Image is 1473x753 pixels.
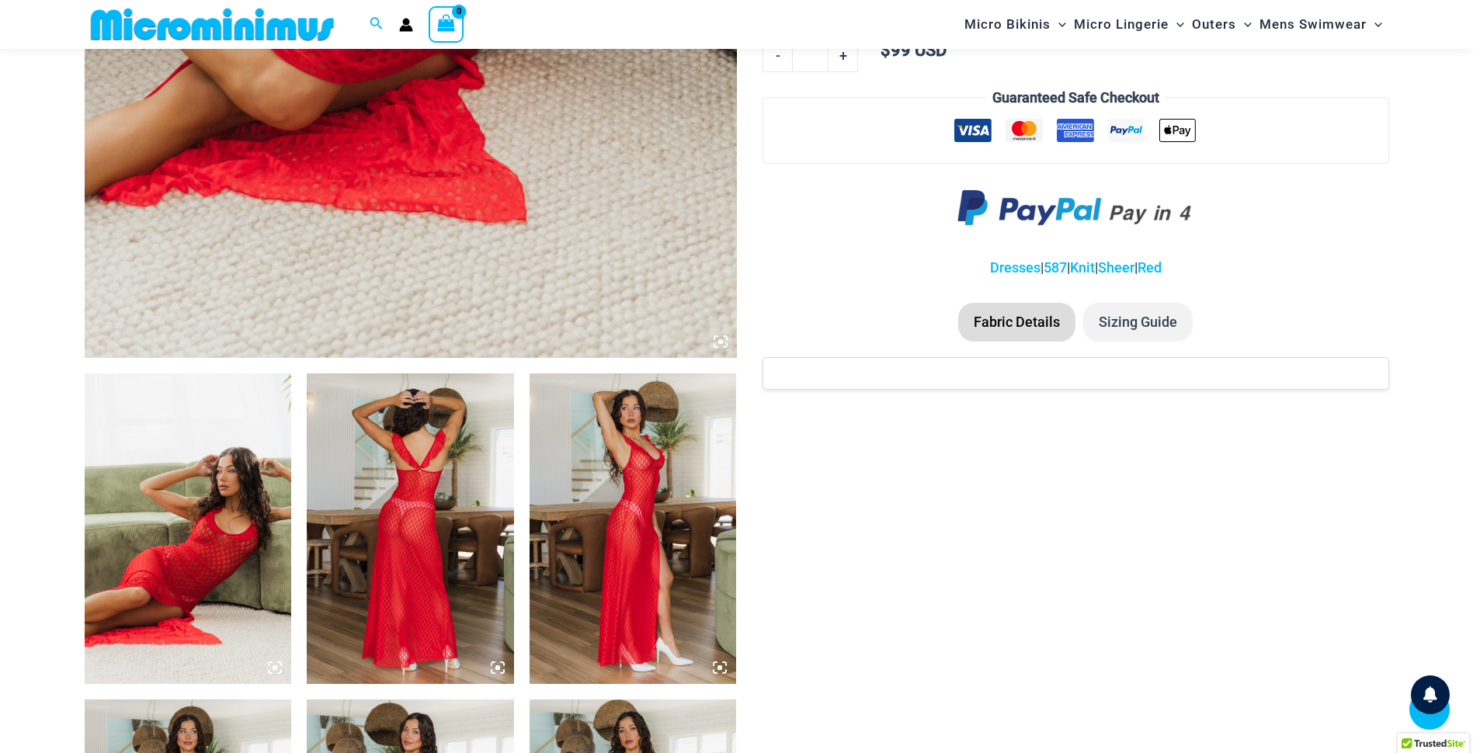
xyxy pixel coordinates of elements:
[792,39,829,71] input: Product quantity
[1256,5,1386,44] a: Mens SwimwearMenu ToggleMenu Toggle
[1074,5,1169,44] span: Micro Lingerie
[881,40,947,60] bdi: 99 USD
[1259,5,1367,44] span: Mens Swimwear
[958,303,1075,342] li: Fabric Details
[429,6,464,42] a: View Shopping Cart, empty
[85,373,292,684] img: Sometimes Red 587 Dress
[530,373,737,684] img: Sometimes Red 587 Dress
[1070,259,1095,276] a: Knit
[307,373,514,684] img: Sometimes Red 587 Dress
[829,39,858,71] a: +
[1236,5,1252,44] span: Menu Toggle
[1051,5,1066,44] span: Menu Toggle
[961,5,1070,44] a: Micro BikinisMenu ToggleMenu Toggle
[399,18,413,32] a: Account icon link
[763,39,792,71] a: -
[1188,5,1256,44] a: OutersMenu ToggleMenu Toggle
[990,259,1040,276] a: Dresses
[881,40,891,60] span: $
[964,5,1051,44] span: Micro Bikinis
[986,86,1166,109] legend: Guaranteed Safe Checkout
[85,7,340,42] img: MM SHOP LOGO FLAT
[1070,5,1188,44] a: Micro LingerieMenu ToggleMenu Toggle
[1138,259,1162,276] a: Red
[1083,303,1193,342] li: Sizing Guide
[370,15,384,34] a: Search icon link
[1044,259,1067,276] a: 587
[958,2,1389,47] nav: Site Navigation
[1192,5,1236,44] span: Outers
[1098,259,1134,276] a: Sheer
[1169,5,1184,44] span: Menu Toggle
[1367,5,1382,44] span: Menu Toggle
[763,256,1388,279] p: | | | |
